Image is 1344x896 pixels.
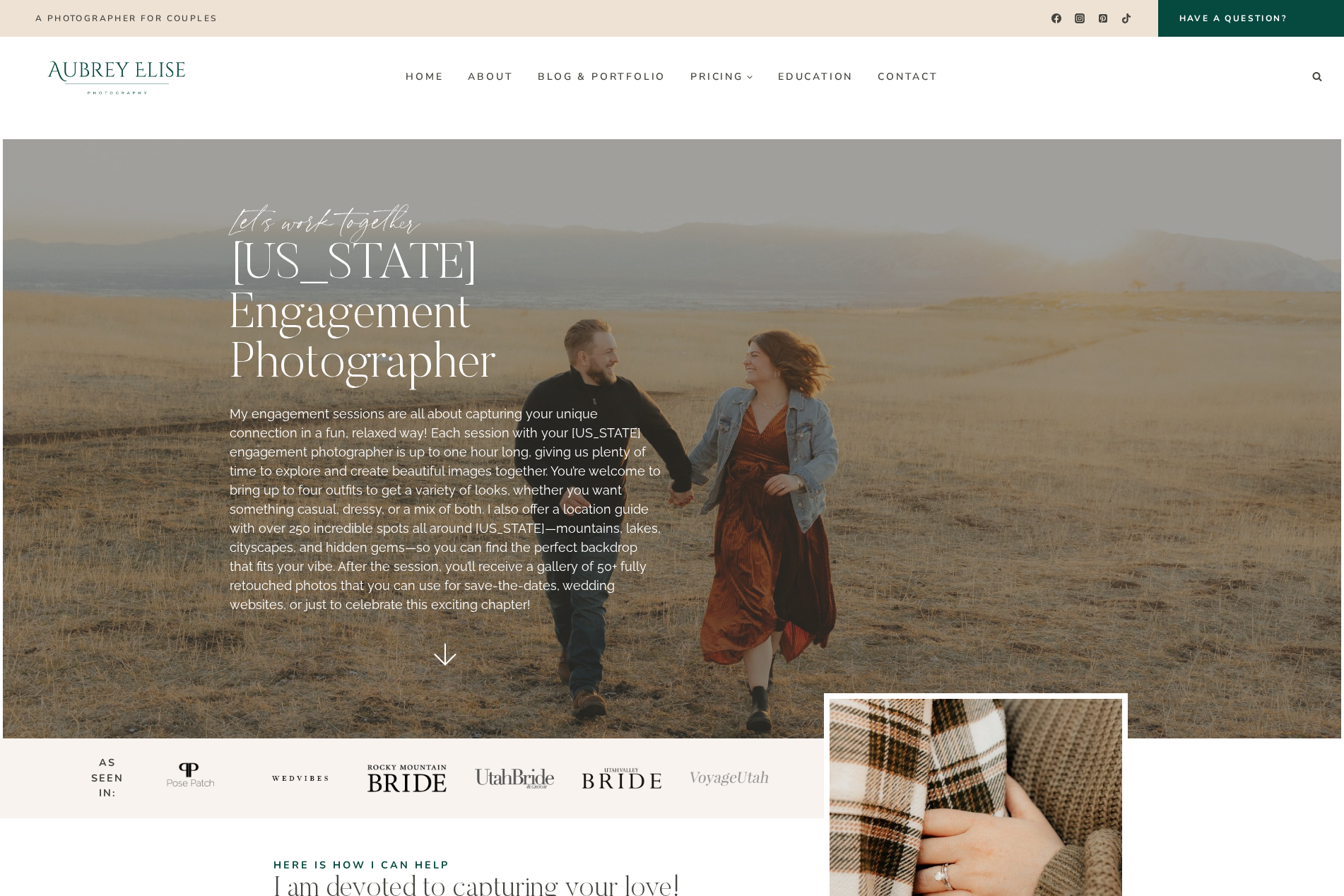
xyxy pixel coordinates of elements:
a: Pricing [678,65,766,88]
li: 4 of 6 [475,738,554,818]
a: About [456,65,526,88]
li: 5 of 6 [582,738,661,818]
span: Pricing [690,71,753,82]
p: My engagement sessions are all about capturing your unique connection in a fun, relaxed way! Each... [230,404,661,614]
a: Pinterest [1093,8,1114,29]
a: Facebook [1046,8,1066,29]
a: Education [765,65,865,88]
button: View Search Form [1307,67,1327,87]
h1: [US_STATE] Engagement Photographer [230,242,661,390]
a: Instagram [1070,8,1090,29]
p: Let’s work together [230,206,661,235]
li: 6 of 6 [690,738,769,818]
li: 3 of 6 [367,738,447,818]
nav: Primary [394,65,950,88]
li: 2 of 6 [259,738,338,818]
p: AS SEEN IN: [30,755,130,801]
p: Here is how I can help [273,858,719,873]
a: Blog & Portfolio [526,65,678,88]
li: 1 of 6 [152,738,231,818]
a: Contact [866,65,951,88]
p: A photographer for couples [35,13,217,23]
a: TikTok [1116,8,1137,29]
div: Photo Gallery Carousel [152,738,770,818]
img: Aubrey Elise Photography [17,37,217,117]
a: Home [394,65,456,88]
